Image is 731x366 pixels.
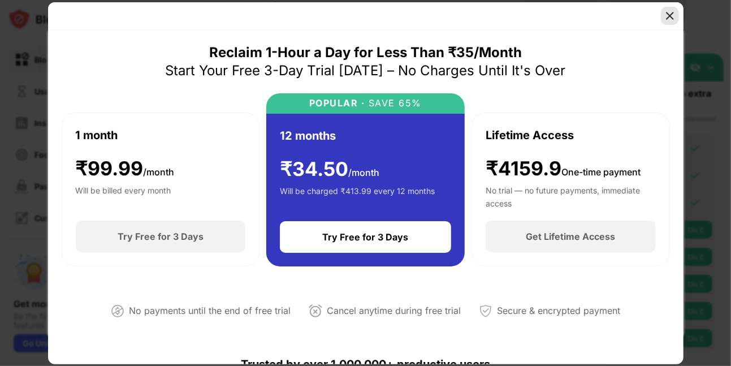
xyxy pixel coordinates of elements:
img: cancel-anytime [309,304,322,318]
div: Will be billed every month [76,184,171,207]
div: Try Free for 3 Days [118,231,204,242]
div: 1 month [76,127,118,144]
div: Cancel anytime during free trial [327,303,461,319]
div: POPULAR · [309,98,365,109]
div: 12 months [280,127,336,144]
div: Get Lifetime Access [526,231,615,242]
div: Lifetime Access [486,127,574,144]
div: SAVE 65% [365,98,422,109]
span: /month [144,166,175,178]
div: Secure & encrypted payment [497,303,620,319]
div: No trial — no future payments, immediate access [486,184,656,207]
span: /month [348,167,379,178]
div: Try Free for 3 Days [323,231,409,243]
div: Reclaim 1-Hour a Day for Less Than ₹35/Month [209,44,522,62]
div: ₹ 99.99 [76,157,175,180]
span: One-time payment [561,166,641,178]
img: secured-payment [479,304,492,318]
div: Will be charged ₹413.99 every 12 months [280,185,435,208]
div: ₹ 34.50 [280,158,379,181]
img: not-paying [111,304,124,318]
div: No payments until the end of free trial [129,303,291,319]
div: ₹4159.9 [486,157,641,180]
div: Start Your Free 3-Day Trial [DATE] – No Charges Until It's Over [166,62,566,80]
